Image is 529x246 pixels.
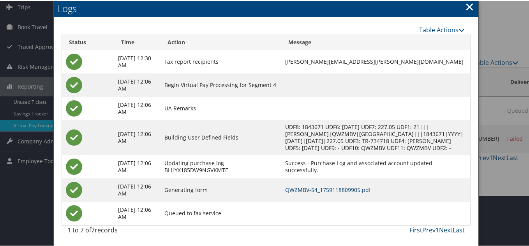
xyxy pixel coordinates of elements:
[160,34,281,49] th: Action: activate to sort column ascending
[114,96,160,119] td: [DATE] 12:06 AM
[160,73,281,96] td: Begin Virtual Pay Processing for Segment 4
[281,154,471,178] td: Success - Purchase Log and associated account updated successfully.
[419,25,465,33] a: Table Actions
[453,225,465,234] a: Last
[160,96,281,119] td: UA Remarks
[114,201,160,224] td: [DATE] 12:06 AM
[439,225,453,234] a: Next
[436,225,439,234] a: 1
[62,34,115,49] th: Status: activate to sort column ascending
[91,225,95,234] span: 7
[160,119,281,154] td: Building User Defined Fields
[160,49,281,73] td: Fax report recipients
[160,154,281,178] td: Updating purchase log BLHYX185DW9NGVKMTE
[160,201,281,224] td: Queued to fax service
[409,225,422,234] a: First
[160,178,281,201] td: Generating form
[67,225,158,238] div: 1 to 7 of records
[422,225,436,234] a: Prev
[281,34,471,49] th: Message: activate to sort column ascending
[114,34,160,49] th: Time: activate to sort column ascending
[114,73,160,96] td: [DATE] 12:06 AM
[281,119,471,154] td: UDF8: 1843671 UDF6: [DATE] UDF7: 227.05 UDF1: 21|||[PERSON_NAME]|QWZMBV|[GEOGRAPHIC_DATA]|||18436...
[114,178,160,201] td: [DATE] 12:06 AM
[114,49,160,73] td: [DATE] 12:30 AM
[114,154,160,178] td: [DATE] 12:06 AM
[285,185,371,193] a: QWZMBV-S4_1759118809905.pdf
[114,119,160,154] td: [DATE] 12:06 AM
[281,49,471,73] td: [PERSON_NAME][EMAIL_ADDRESS][PERSON_NAME][DOMAIN_NAME]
